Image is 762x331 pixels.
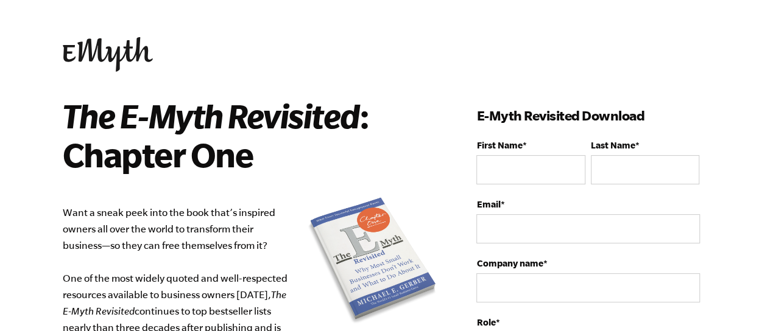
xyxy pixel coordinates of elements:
span: First Name [476,140,522,150]
span: Last Name [591,140,635,150]
h3: E-Myth Revisited Download [476,106,699,125]
i: The E-Myth Revisited [63,97,359,134]
h2: : Chapter One [63,96,423,174]
img: EMyth [63,37,153,72]
i: The E-Myth Revisited [63,289,286,316]
span: Role [476,317,495,327]
img: e-myth revisited book summary [306,193,440,330]
span: Company name [476,258,543,268]
iframe: Chat Widget [490,244,762,331]
span: Email [476,199,500,209]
